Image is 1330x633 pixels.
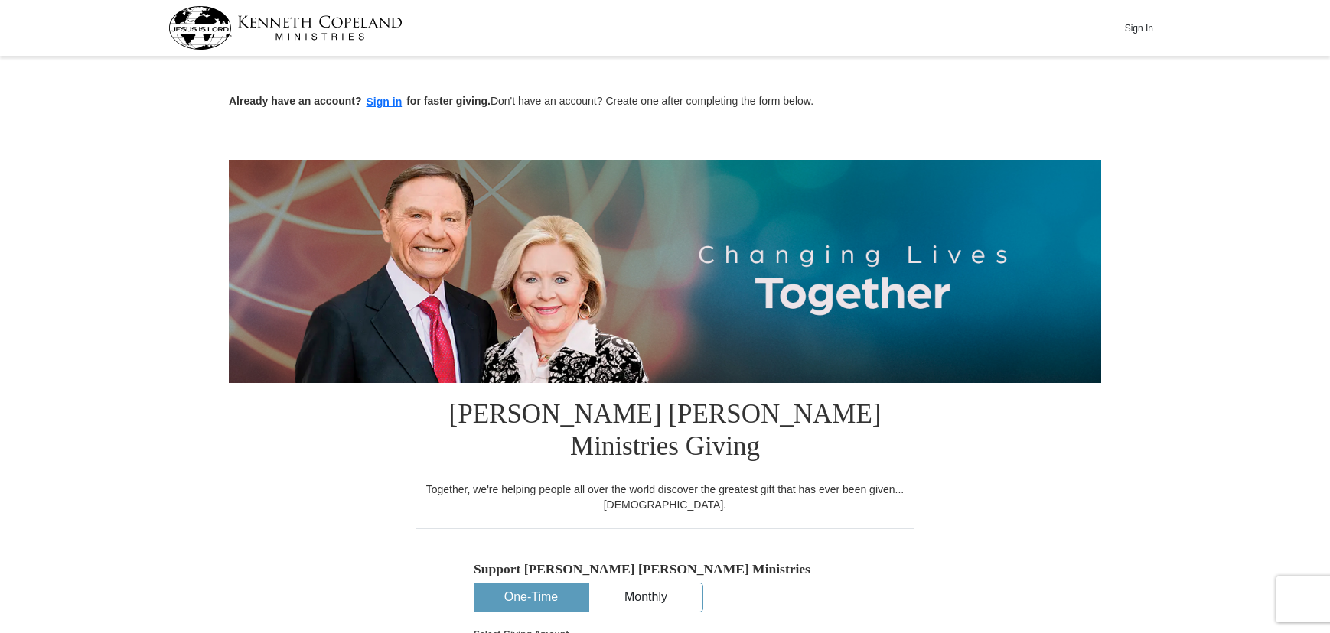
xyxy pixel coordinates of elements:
[416,482,914,512] div: Together, we're helping people all over the world discover the greatest gift that has ever been g...
[589,583,702,612] button: Monthly
[1116,16,1162,40] button: Sign In
[416,383,914,482] h1: [PERSON_NAME] [PERSON_NAME] Ministries Giving
[474,583,588,612] button: One-Time
[474,561,856,577] h5: Support [PERSON_NAME] [PERSON_NAME] Ministries
[168,6,403,50] img: kcm-header-logo.svg
[229,95,491,107] strong: Already have an account? for faster giving.
[229,93,1101,111] p: Don't have an account? Create one after completing the form below.
[362,93,407,111] button: Sign in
